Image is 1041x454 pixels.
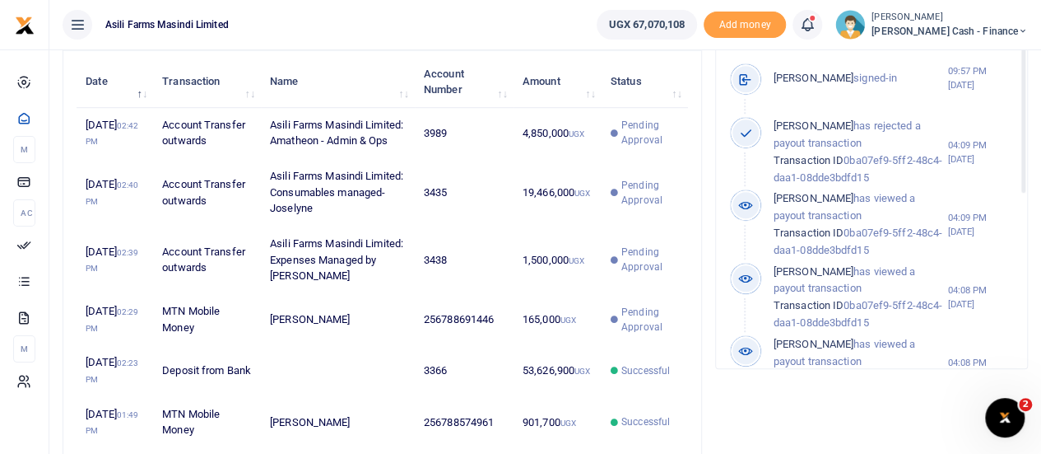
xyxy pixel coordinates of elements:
span: [PERSON_NAME] Cash - Finance [871,24,1028,39]
small: UGX [569,256,584,265]
small: 04:08 PM [DATE] [947,283,1014,311]
p: has viewed a payout transaction c7394d26-3c0b-4163-da98-08dde3bdfd15 [774,336,948,405]
span: 2 [1019,398,1032,411]
td: Asili Farms Masindi Limited: Consumables managed-Joselyne [261,159,415,227]
span: [PERSON_NAME] [774,338,853,350]
span: Pending Approval [621,245,679,274]
p: signed-in [774,70,948,87]
td: Asili Farms Masindi Limited: Expenses Managed by [PERSON_NAME] [261,227,415,294]
td: Deposit from Bank [153,345,261,396]
span: Successful [621,414,670,429]
a: logo-small logo-large logo-large [15,18,35,30]
td: Account Transfer outwards [153,108,261,159]
small: [PERSON_NAME] [871,11,1028,25]
small: 04:09 PM [DATE] [947,138,1014,166]
li: Wallet ballance [590,10,704,40]
small: UGX [569,129,584,138]
td: 3989 [415,108,514,159]
td: 3435 [415,159,514,227]
td: MTN Mobile Money [153,294,261,345]
span: [PERSON_NAME] [774,265,853,278]
th: Date: activate to sort column descending [77,56,153,107]
td: [DATE] [77,294,153,345]
p: has rejected a payout transaction 0ba07ef9-5ff2-48c4-daa1-08dde3bdfd15 [774,118,948,186]
span: [PERSON_NAME] [774,192,853,204]
td: 256788574961 [415,397,514,448]
td: 53,626,900 [514,345,602,396]
li: M [13,136,35,163]
td: 19,466,000 [514,159,602,227]
span: Add money [704,12,786,39]
td: MTN Mobile Money [153,397,261,448]
td: Account Transfer outwards [153,159,261,227]
small: 02:29 PM [86,307,138,333]
td: [DATE] [77,345,153,396]
th: Status: activate to sort column ascending [602,56,688,107]
span: Transaction ID [774,154,843,166]
td: 165,000 [514,294,602,345]
a: UGX 67,070,108 [597,10,697,40]
small: UGX [574,189,590,198]
li: Toup your wallet [704,12,786,39]
iframe: Intercom live chat [985,398,1025,438]
td: 1,500,000 [514,227,602,294]
th: Account Number: activate to sort column ascending [415,56,514,107]
td: Asili Farms Masindi Limited: Amatheon - Admin & Ops [261,108,415,159]
small: UGX [560,316,576,325]
td: 901,700 [514,397,602,448]
th: Transaction: activate to sort column ascending [153,56,261,107]
td: [DATE] [77,159,153,227]
span: Successful [621,363,670,378]
span: [PERSON_NAME] [774,119,853,132]
small: 04:08 PM [DATE] [947,356,1014,384]
small: 09:57 PM [DATE] [947,64,1014,92]
li: M [13,335,35,363]
li: Ac [13,199,35,227]
th: Amount: activate to sort column ascending [514,56,602,107]
td: [DATE] [77,108,153,159]
span: [PERSON_NAME] [774,72,853,84]
span: Transaction ID [774,227,843,239]
span: UGX 67,070,108 [609,16,685,33]
small: UGX [574,367,590,376]
td: 256788691446 [415,294,514,345]
td: Account Transfer outwards [153,227,261,294]
td: [DATE] [77,397,153,448]
small: 04:09 PM [DATE] [947,211,1014,239]
a: profile-user [PERSON_NAME] [PERSON_NAME] Cash - Finance [835,10,1028,40]
span: Pending Approval [621,178,679,208]
th: Name: activate to sort column ascending [261,56,415,107]
small: UGX [560,419,576,428]
td: 3366 [415,345,514,396]
span: Transaction ID [774,299,843,311]
span: Pending Approval [621,305,679,335]
small: 02:40 PM [86,180,138,206]
p: has viewed a payout transaction 0ba07ef9-5ff2-48c4-daa1-08dde3bdfd15 [774,264,948,332]
p: has viewed a payout transaction 0ba07ef9-5ff2-48c4-daa1-08dde3bdfd15 [774,190,948,259]
td: 3438 [415,227,514,294]
span: Pending Approval [621,118,679,147]
img: logo-small [15,16,35,35]
td: [PERSON_NAME] [261,397,415,448]
td: 4,850,000 [514,108,602,159]
td: [PERSON_NAME] [261,294,415,345]
td: [DATE] [77,227,153,294]
span: Asili Farms Masindi Limited [99,17,235,32]
small: 02:23 PM [86,358,138,384]
a: Add money [704,17,786,30]
img: profile-user [835,10,865,40]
